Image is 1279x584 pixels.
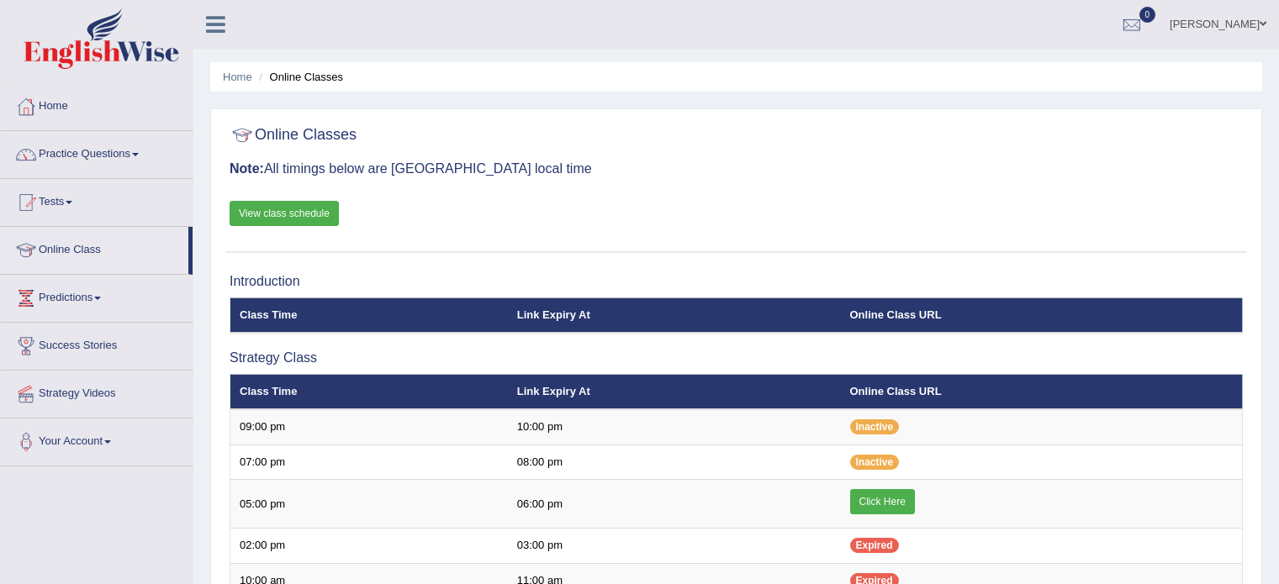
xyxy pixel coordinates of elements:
[223,71,252,83] a: Home
[255,69,343,85] li: Online Classes
[1,275,193,317] a: Predictions
[1139,7,1156,23] span: 0
[850,419,900,434] span: Inactive
[230,445,508,480] td: 07:00 pm
[508,480,841,529] td: 06:00 pm
[850,455,900,470] span: Inactive
[230,374,508,409] th: Class Time
[230,529,508,564] td: 02:00 pm
[230,409,508,445] td: 09:00 pm
[841,297,1243,333] th: Online Class URL
[230,161,264,176] b: Note:
[230,297,508,333] th: Class Time
[508,374,841,409] th: Link Expiry At
[508,297,841,333] th: Link Expiry At
[1,131,193,173] a: Practice Questions
[230,161,1243,176] h3: All timings below are [GEOGRAPHIC_DATA] local time
[508,445,841,480] td: 08:00 pm
[230,480,508,529] td: 05:00 pm
[1,323,193,365] a: Success Stories
[1,227,188,269] a: Online Class
[230,201,339,226] a: View class schedule
[1,179,193,221] a: Tests
[1,83,193,125] a: Home
[841,374,1243,409] th: Online Class URL
[850,538,899,553] span: Expired
[850,489,915,514] a: Click Here
[1,418,193,460] a: Your Account
[230,123,357,148] h2: Online Classes
[230,274,1243,289] h3: Introduction
[508,409,841,445] td: 10:00 pm
[508,529,841,564] td: 03:00 pm
[230,350,1243,366] h3: Strategy Class
[1,371,193,413] a: Strategy Videos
